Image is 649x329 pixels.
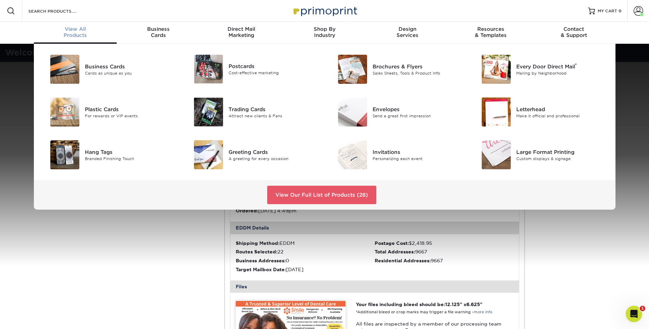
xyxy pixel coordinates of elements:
strong: Your files including bleed should be: " x " [356,302,482,307]
div: Cost-effective marketing [229,70,319,76]
div: Letterhead [516,105,607,113]
sup: ® [575,63,577,67]
img: Letterhead [482,97,511,127]
strong: Target Mailbox Date: [236,267,286,272]
a: Every Door Direct Mail Every Door Direct Mail® Mailing by Neighborhood [473,52,607,87]
img: Hang Tags [50,140,79,169]
div: Send a great first impression [373,113,463,119]
a: Resources& Templates [449,22,532,44]
div: Marketing [200,26,283,38]
div: Large Format Printing [516,148,607,156]
img: Postcards [194,55,223,83]
a: Invitations Invitations Personalizing each event [330,137,464,172]
div: Cards as unique as you [85,70,176,76]
img: Greeting Cards [194,140,223,169]
div: Postcards [229,63,319,70]
a: Trading Cards Trading Cards Attract new clients & Fans [186,95,320,129]
img: Primoprint [290,3,359,18]
a: Plastic Cards Plastic Cards For rewards or VIP events [42,95,176,129]
a: Direct MailMarketing [200,22,283,44]
span: View All [34,26,117,32]
div: Brochures & Flyers [373,63,463,70]
div: Hang Tags [85,148,176,156]
img: Trading Cards [194,97,223,127]
a: Letterhead Letterhead Make it official and professional [473,95,607,129]
iframe: Intercom live chat [626,306,642,322]
div: Plastic Cards [85,105,176,113]
div: Custom displays & signage [516,156,607,161]
span: Shop By [283,26,366,32]
div: & Templates [449,26,532,38]
div: Mailing by Neighborhood [516,70,607,76]
a: Brochures & Flyers Brochures & Flyers Sales Sheets, Tools & Product Info [330,52,464,87]
div: Sales Sheets, Tools & Product Info [373,70,463,76]
a: Shop ByIndustry [283,22,366,44]
a: DesignServices [366,22,449,44]
span: MY CART [598,8,617,14]
a: Envelopes Envelopes Send a great first impression [330,95,464,129]
a: Greeting Cards Greeting Cards A greeting for every occasion [186,137,320,172]
span: 1 [640,306,645,311]
div: For rewards or VIP events [85,113,176,119]
a: View AllProducts [34,22,117,44]
div: Cards [117,26,200,38]
span: 12.125 [445,302,460,307]
a: Postcards Postcards Cost-effective marketing [186,52,320,86]
span: 0 [619,9,622,13]
span: 6.625 [466,302,480,307]
div: Personalizing each event [373,156,463,161]
span: Business [117,26,200,32]
img: Plastic Cards [50,97,79,127]
div: & Support [532,26,615,38]
div: Services [366,26,449,38]
div: Every Door Direct Mail [516,63,607,70]
a: Hang Tags Hang Tags Branded Finishing Touch [42,137,176,172]
div: [DATE] [236,266,375,273]
div: Products [34,26,117,38]
img: Invitations [338,140,367,169]
a: Contact& Support [532,22,615,44]
div: Invitations [373,148,463,156]
a: more info [474,310,492,314]
img: Brochures & Flyers [338,55,367,84]
span: Resources [449,26,532,32]
input: SEARCH PRODUCTS..... [28,7,94,15]
a: View Our Full List of Products (28) [267,186,376,204]
a: Large Format Printing Large Format Printing Custom displays & signage [473,137,607,172]
div: Attract new clients & Fans [229,113,319,119]
img: Business Cards [50,55,79,84]
span: Design [366,26,449,32]
div: Files [230,280,519,293]
img: Every Door Direct Mail [482,55,511,84]
span: Direct Mail [200,26,283,32]
div: Industry [283,26,366,38]
div: Branded Finishing Touch [85,156,176,161]
div: Business Cards [85,63,176,70]
div: Make it official and professional [516,113,607,119]
div: Envelopes [373,105,463,113]
span: Contact [532,26,615,32]
div: Trading Cards [229,105,319,113]
a: Business Cards Business Cards Cards as unique as you [42,52,176,87]
div: Greeting Cards [229,148,319,156]
div: A greeting for every occasion [229,156,319,161]
img: Envelopes [338,97,367,127]
a: BusinessCards [117,22,200,44]
small: *Additional bleed or crop marks may trigger a file warning – [356,310,492,314]
img: Large Format Printing [482,140,511,169]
